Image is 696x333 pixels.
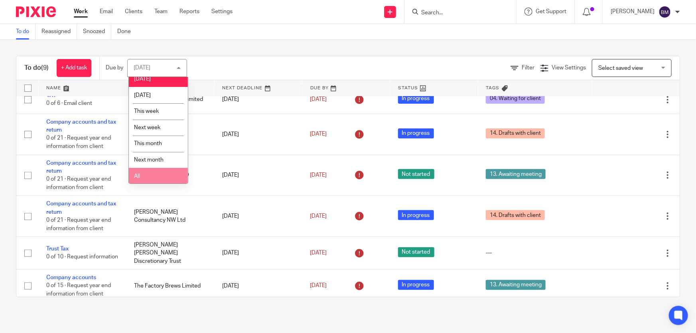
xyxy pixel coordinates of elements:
span: 13. Awaiting meeting [486,169,546,179]
span: Get Support [536,9,566,14]
span: In progress [398,128,434,138]
span: [DATE] [310,213,327,219]
input: Search [420,10,492,17]
a: Trust Tax [46,246,69,252]
span: All [134,173,140,179]
span: 04. Waiting for client [486,94,545,104]
p: Due by [106,64,123,72]
span: 0 of 21 · Request year end information from client [46,136,111,150]
span: This month [134,141,162,146]
td: The Factory Brews Limited [126,270,214,302]
img: svg%3E [659,6,671,18]
span: 0 of 15 · Request year end information from client [46,283,111,297]
span: Next month [134,157,164,163]
span: [DATE] [310,97,327,102]
span: 0 of 21 · Request year end information from client [46,217,111,231]
td: [DATE] [214,237,302,270]
td: [DATE] [214,85,302,114]
a: Company accounts and tax return [46,201,116,215]
span: View Settings [552,65,586,71]
span: This week [134,108,159,114]
span: Not started [398,169,434,179]
span: Select saved view [598,65,643,71]
span: In progress [398,280,434,290]
a: Clients [125,8,142,16]
a: Settings [211,8,233,16]
span: 0 of 21 · Request year end information from client [46,176,111,190]
span: 0 of 6 · Email client [46,101,92,106]
a: Company accounts and tax return [46,160,116,174]
span: [DATE] [310,172,327,178]
a: Reports [179,8,199,16]
h1: To do [24,64,49,72]
td: [PERSON_NAME] Consultancy NW Ltd [126,196,214,237]
span: Next week [134,125,160,130]
td: [DATE] [214,196,302,237]
span: (9) [41,65,49,71]
p: [PERSON_NAME] [611,8,655,16]
div: --- [486,249,584,257]
span: 14. Drafts with client [486,128,545,138]
td: [PERSON_NAME] [PERSON_NAME] Discretionary Trust [126,237,214,270]
span: [DATE] [134,93,151,98]
a: Reassigned [41,24,77,39]
span: In progress [398,94,434,104]
span: [DATE] [134,76,151,82]
span: [DATE] [310,283,327,289]
a: Team [154,8,168,16]
img: Pixie [16,6,56,17]
td: [DATE] [214,155,302,196]
span: Tags [486,86,500,90]
span: [DATE] [310,132,327,137]
a: Email [100,8,113,16]
a: Snoozed [83,24,111,39]
a: Done [117,24,137,39]
span: 13. Awaiting meeting [486,280,546,290]
span: 0 of 10 · Request information [46,254,118,260]
td: Bootleggers Kendal Limited [126,85,214,114]
a: Company accounts [46,275,96,280]
span: Not started [398,247,434,257]
a: Work [74,8,88,16]
span: Filter [522,65,534,71]
td: Smart Tiles Limited [126,114,214,155]
td: [PERSON_NAME] LTD [126,155,214,196]
span: 14. Drafts with client [486,210,545,220]
a: + Add task [57,59,91,77]
td: [DATE] [214,270,302,302]
a: To do [16,24,35,39]
div: [DATE] [134,65,150,71]
span: [DATE] [310,250,327,256]
a: Company accounts and tax return [46,119,116,133]
span: In progress [398,210,434,220]
td: [DATE] [214,114,302,155]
